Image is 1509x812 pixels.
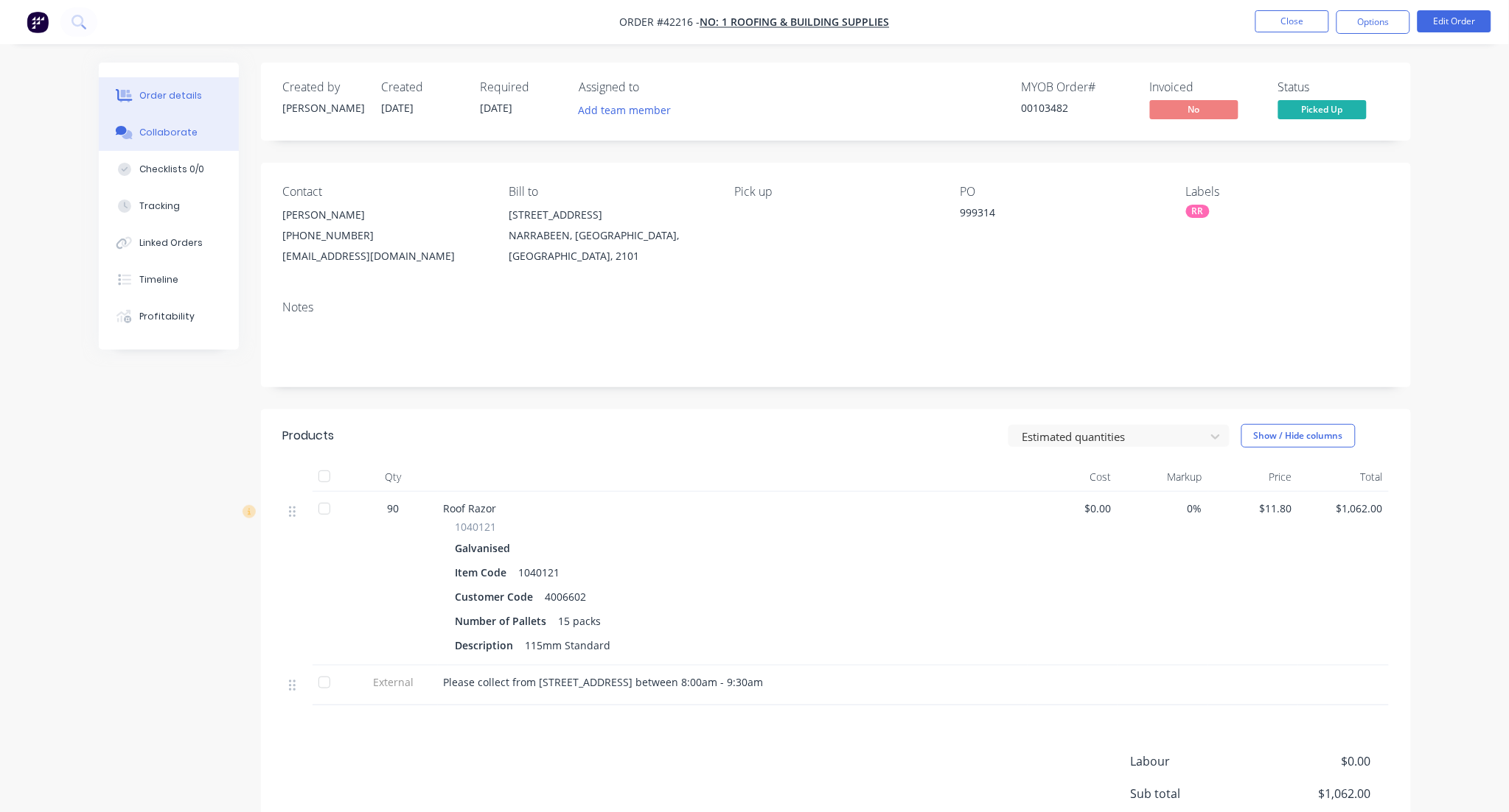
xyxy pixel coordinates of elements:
[99,225,239,261] button: Linked Orders
[481,101,513,115] span: [DATE]
[99,77,239,114] button: Order details
[734,185,936,199] div: Pick up
[99,261,239,298] button: Timeline
[99,298,239,335] button: Profitability
[99,151,239,188] button: Checklists 0/0
[456,586,540,607] div: Customer Code
[1150,80,1261,94] div: Invoiced
[283,80,364,94] div: Created by
[444,675,764,689] span: Please collect from [STREET_ADDRESS] between 8:00am - 9:30am
[1261,752,1370,770] span: $0.00
[283,185,485,199] div: Contact
[509,205,711,225] div: [STREET_ADDRESS]
[456,519,497,534] span: 1040121
[444,501,497,515] span: Roof Razor
[382,101,414,115] span: [DATE]
[571,100,679,120] button: Add team member
[283,225,485,246] div: [PHONE_NUMBER]
[1304,501,1383,516] span: $1,062.00
[509,185,711,199] div: Bill to
[139,310,195,323] div: Profitability
[1418,10,1491,32] button: Edit Order
[349,462,438,492] div: Qty
[1241,424,1356,448] button: Show / Hide columns
[513,562,566,583] div: 1040121
[1278,100,1367,119] span: Picked Up
[1118,462,1208,492] div: Markup
[1150,100,1238,119] span: No
[1028,462,1118,492] div: Cost
[481,80,562,94] div: Required
[579,80,727,94] div: Assigned to
[139,200,180,213] div: Tracking
[1131,752,1262,770] span: Labour
[355,674,432,690] span: External
[1186,205,1210,218] div: RR
[961,185,1163,199] div: PO
[1034,501,1112,516] span: $0.00
[579,100,680,120] button: Add team member
[1298,462,1389,492] div: Total
[1022,100,1132,116] div: 00103482
[700,15,890,29] a: No: 1 Roofing & Building Supplies
[1186,185,1388,199] div: Labels
[509,225,711,266] div: NARRABEEN, [GEOGRAPHIC_DATA], [GEOGRAPHIC_DATA], 2101
[139,163,204,176] div: Checklists 0/0
[520,635,617,656] div: 115mm Standard
[388,501,400,516] span: 90
[99,114,239,151] button: Collaborate
[283,300,1389,314] div: Notes
[620,15,700,29] span: Order #42216 -
[456,562,513,583] div: Item Code
[1255,10,1329,32] button: Close
[961,205,1145,225] div: 999314
[1337,10,1410,34] button: Options
[283,427,335,445] div: Products
[283,246,485,266] div: [EMAIL_ADDRESS][DOMAIN_NAME]
[1214,501,1293,516] span: $11.80
[1261,785,1370,802] span: $1,062.00
[283,205,485,225] div: [PERSON_NAME]
[1022,80,1132,94] div: MYOB Order #
[99,188,239,225] button: Tracking
[139,273,178,286] div: Timeline
[1131,785,1262,802] span: Sub total
[456,537,517,559] div: Galvanised
[456,635,520,656] div: Description
[382,80,463,94] div: Created
[283,100,364,116] div: [PERSON_NAME]
[1123,501,1202,516] span: 0%
[553,610,607,632] div: 15 packs
[283,205,485,266] div: [PERSON_NAME][PHONE_NUMBER][EMAIL_ADDRESS][DOMAIN_NAME]
[456,610,553,632] div: Number of Pallets
[139,236,203,250] div: Linked Orders
[509,205,711,266] div: [STREET_ADDRESS]NARRABEEN, [GEOGRAPHIC_DATA], [GEOGRAPHIC_DATA], 2101
[1278,100,1367,122] button: Picked Up
[1278,80,1389,94] div: Status
[540,586,593,607] div: 4006602
[27,11,49,33] img: Factory
[139,126,198,139] div: Collaborate
[139,89,202,102] div: Order details
[1208,462,1299,492] div: Price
